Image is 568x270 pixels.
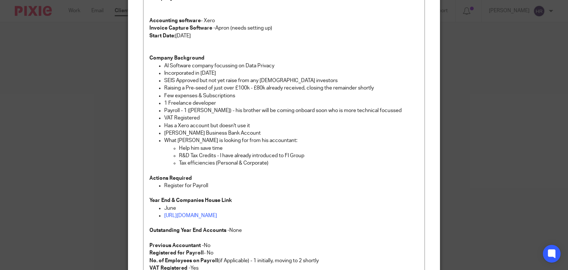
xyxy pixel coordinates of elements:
p: 1 Freelance developer [164,99,419,107]
p: - No [149,249,419,257]
p: [DATE] [149,32,419,40]
strong: Start Date: [149,33,175,38]
p: Has a Xero account but doesn't use it [164,122,419,129]
strong: No. of Employees on Payroll [149,258,218,263]
p: June [164,205,419,212]
p: (if Applicable) - 1 initially, moving to 2 shortly [149,257,419,264]
strong: Company Background [149,55,204,61]
strong: Accounting software [149,18,201,23]
p: [PERSON_NAME] Business Bank Account [164,129,419,137]
a: [URL][DOMAIN_NAME] [164,213,217,218]
p: Raising a Pre-seed of just over £100k - £80k already received, closing the remainder shortly [164,84,419,92]
p: - Xero Apron (needs setting up) [149,17,419,32]
strong: Actions Required [149,176,192,181]
p: Few expenses & Subscriptions [164,92,419,99]
p: Register for Payroll [164,182,419,189]
p: What [PERSON_NAME] is looking for from his accountant: [164,137,419,144]
p: AI Software company focussing on Data Privacy [164,62,419,70]
strong: Year End & Companies House Link [149,198,232,203]
p: VAT Registered [164,114,419,122]
p: Tax efficiencies (Personal & Corporate) [179,159,419,167]
strong: Outstanding Year End Accounts - [149,228,229,233]
p: R&D Tax Credits - I have already introduced to FI Group [179,152,419,159]
p: Payroll - 1 ([PERSON_NAME]) - his brother will be coming onboard soon who is more technical focussed [164,107,419,114]
p: Incorporated in [DATE] [164,70,419,77]
p: Help him save time [179,145,419,152]
p: None [149,227,419,234]
strong: Registered for Payroll [149,250,204,256]
strong: Invoice Capture Software - [149,26,215,31]
strong: Previous Accountant - [149,243,204,248]
p: No [149,242,419,249]
p: SEIS Approved but not yet raise from any [DEMOGRAPHIC_DATA] investors [164,77,419,84]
